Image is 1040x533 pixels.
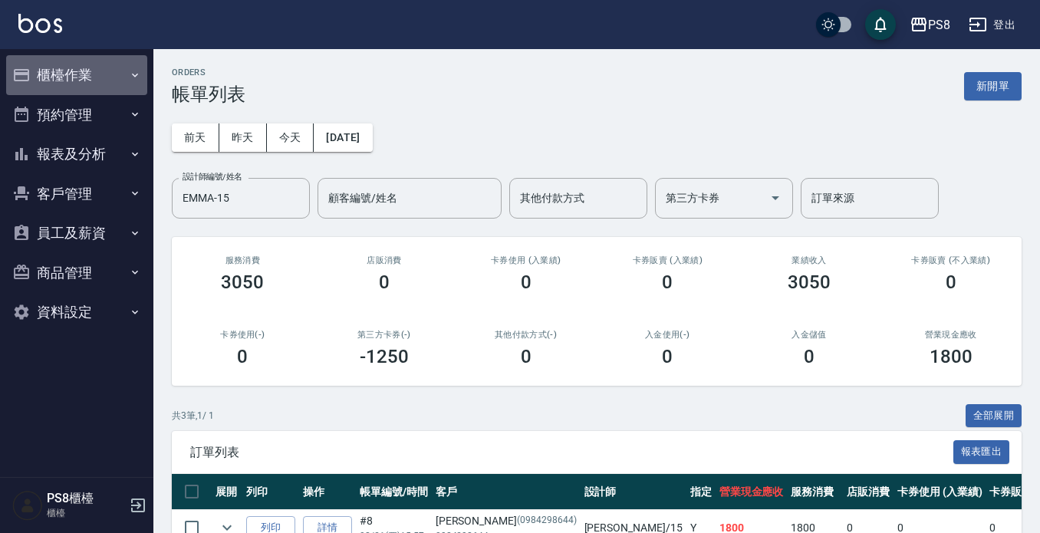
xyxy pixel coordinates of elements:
[432,474,581,510] th: 客戶
[436,513,577,529] div: [PERSON_NAME]
[47,506,125,520] p: 櫃檯
[6,253,147,293] button: 商品管理
[662,271,673,293] h3: 0
[473,255,578,265] h2: 卡券使用 (入業績)
[299,474,356,510] th: 操作
[6,95,147,135] button: 預約管理
[716,474,788,510] th: 營業現金應收
[662,346,673,367] h3: 0
[788,271,831,293] h3: 3050
[6,213,147,253] button: 員工及薪資
[473,330,578,340] h2: 其他付款方式(-)
[615,330,720,340] h2: 入金使用(-)
[237,346,248,367] h3: 0
[966,404,1022,428] button: 全部展開
[865,9,896,40] button: save
[898,255,1003,265] h2: 卡券販賣 (不入業績)
[219,123,267,152] button: 昨天
[183,171,242,183] label: 設計師編號/姓名
[212,474,242,510] th: 展開
[964,78,1022,93] a: 新開單
[763,186,788,210] button: Open
[6,292,147,332] button: 資料設定
[894,474,986,510] th: 卡券使用 (入業績)
[804,346,815,367] h3: 0
[946,271,956,293] h3: 0
[964,72,1022,100] button: 新開單
[190,330,295,340] h2: 卡券使用(-)
[379,271,390,293] h3: 0
[930,346,973,367] h3: 1800
[581,474,686,510] th: 設計師
[190,255,295,265] h3: 服務消費
[360,346,409,367] h3: -1250
[332,255,437,265] h2: 店販消費
[18,14,62,33] img: Logo
[6,134,147,174] button: 報表及分析
[356,474,432,510] th: 帳單編號/時間
[787,474,843,510] th: 服務消費
[757,255,862,265] h2: 業績收入
[242,474,299,510] th: 列印
[6,55,147,95] button: 櫃檯作業
[314,123,372,152] button: [DATE]
[172,84,245,105] h3: 帳單列表
[172,409,214,423] p: 共 3 筆, 1 / 1
[898,330,1003,340] h2: 營業現金應收
[521,271,532,293] h3: 0
[903,9,956,41] button: PS8
[686,474,716,510] th: 指定
[12,490,43,521] img: Person
[6,174,147,214] button: 客戶管理
[521,346,532,367] h3: 0
[615,255,720,265] h2: 卡券販賣 (入業績)
[172,123,219,152] button: 前天
[757,330,862,340] h2: 入金儲值
[47,491,125,506] h5: PS8櫃檯
[190,445,953,460] span: 訂單列表
[928,15,950,35] div: PS8
[953,444,1010,459] a: 報表匯出
[267,123,314,152] button: 今天
[221,271,264,293] h3: 3050
[332,330,437,340] h2: 第三方卡券(-)
[953,440,1010,464] button: 報表匯出
[172,67,245,77] h2: ORDERS
[517,513,577,529] p: (0984298644)
[843,474,894,510] th: 店販消費
[963,11,1022,39] button: 登出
